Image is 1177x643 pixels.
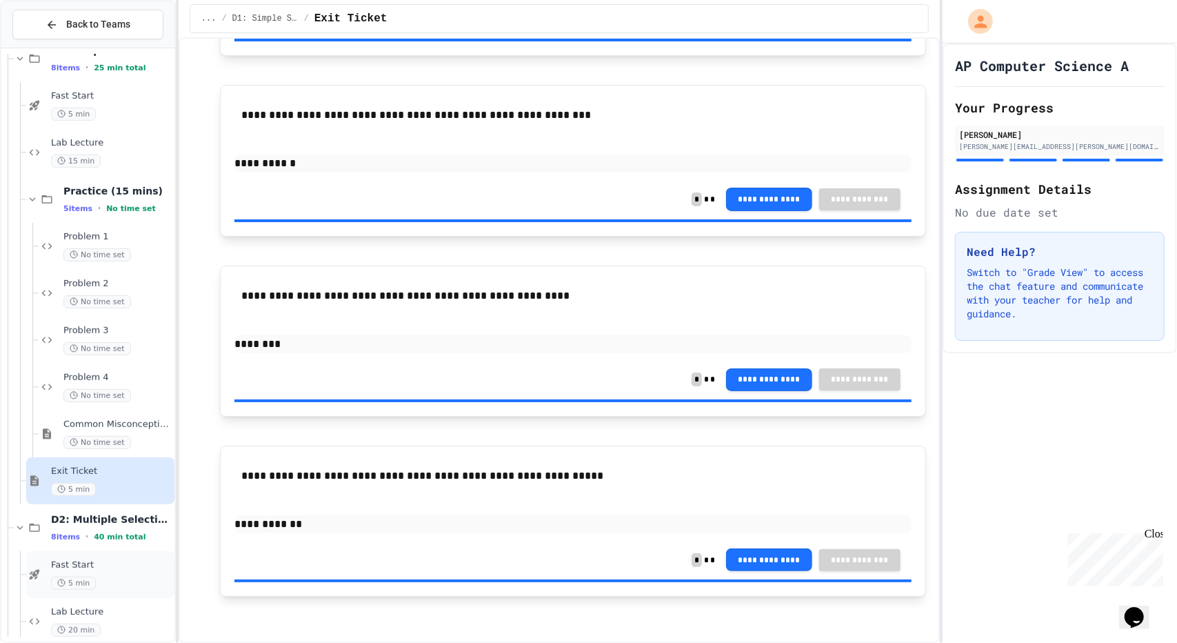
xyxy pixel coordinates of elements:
[63,325,172,337] span: Problem 3
[304,13,309,24] span: /
[51,108,96,121] span: 5 min
[63,342,131,355] span: No time set
[232,13,299,24] span: D1: Simple Selection
[63,185,172,197] span: Practice (15 mins)
[51,155,101,168] span: 15 min
[85,531,88,542] span: •
[959,128,1160,141] div: [PERSON_NAME]
[955,98,1165,117] h2: Your Progress
[51,560,172,571] span: Fast Start
[51,137,172,149] span: Lab Lecture
[51,624,101,637] span: 20 min
[1063,528,1163,586] iframe: chat widget
[94,533,145,542] span: 40 min total
[967,266,1153,321] p: Switch to "Grade View" to access the chat feature and communicate with your teacher for help and ...
[51,63,80,72] span: 8 items
[51,513,172,526] span: D2: Multiple Selection (else)
[954,6,996,37] div: My Account
[51,466,172,477] span: Exit Ticket
[51,577,96,590] span: 5 min
[63,436,131,449] span: No time set
[12,10,163,39] button: Back to Teams
[63,419,172,431] span: Common Misconceptions
[94,63,145,72] span: 25 min total
[51,483,96,496] span: 5 min
[201,13,217,24] span: ...
[98,203,101,214] span: •
[85,62,88,73] span: •
[51,533,80,542] span: 8 items
[63,389,131,402] span: No time set
[63,295,131,308] span: No time set
[221,13,226,24] span: /
[63,248,131,261] span: No time set
[6,6,95,88] div: Chat with us now!Close
[967,244,1153,260] h3: Need Help?
[314,10,388,27] span: Exit Ticket
[106,204,156,213] span: No time set
[63,231,172,243] span: Problem 1
[955,179,1165,199] h2: Assignment Details
[63,278,172,290] span: Problem 2
[51,90,172,102] span: Fast Start
[63,204,92,213] span: 5 items
[66,17,130,32] span: Back to Teams
[1119,588,1163,629] iframe: chat widget
[63,372,172,384] span: Problem 4
[955,56,1129,75] h1: AP Computer Science A
[51,606,172,618] span: Lab Lecture
[955,204,1165,221] div: No due date set
[959,141,1160,152] div: [PERSON_NAME][EMAIL_ADDRESS][PERSON_NAME][DOMAIN_NAME]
